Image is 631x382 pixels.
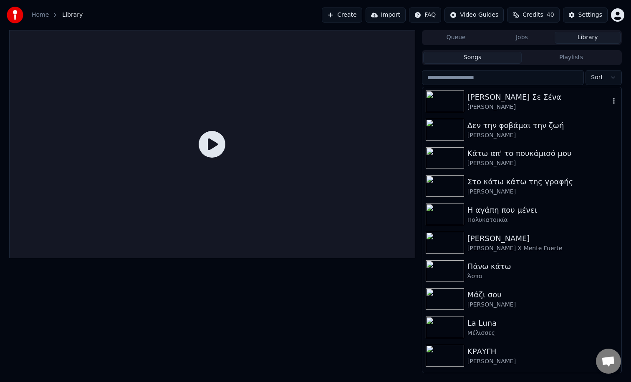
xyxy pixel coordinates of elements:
button: Credits40 [507,8,559,23]
div: Μέλισσες [467,329,618,337]
div: Δεν την φοβάμαι την ζωή [467,120,618,131]
div: [PERSON_NAME] [467,301,618,309]
div: Κάτω απ' το πουκάμισό μου [467,148,618,159]
div: [PERSON_NAME] [467,188,618,196]
div: ΚΡΑΥΓΗ [467,346,618,357]
button: Songs [423,52,522,64]
span: 40 [547,11,554,19]
span: Library [62,11,83,19]
img: youka [7,7,23,23]
button: FAQ [409,8,441,23]
a: Open chat [596,349,621,374]
div: Πολυκατοικία [467,216,618,224]
div: Στο κάτω κάτω της γραφής [467,176,618,188]
div: [PERSON_NAME] [467,233,618,244]
span: Sort [591,73,603,82]
button: Library [555,32,621,44]
nav: breadcrumb [32,11,83,19]
div: Άσπα [467,272,618,281]
div: [PERSON_NAME] [467,357,618,366]
div: Πάνω κάτω [467,261,618,272]
button: Create [322,8,362,23]
button: Video Guides [444,8,504,23]
button: Settings [563,8,608,23]
button: Import [366,8,406,23]
div: [PERSON_NAME] Χ Mente Fuerte [467,244,618,253]
button: Queue [423,32,489,44]
div: Μάζι σου [467,289,618,301]
span: Credits [522,11,543,19]
button: Playlists [522,52,621,64]
button: Jobs [489,32,555,44]
div: La Luna [467,317,618,329]
div: [PERSON_NAME] [467,131,618,140]
a: Home [32,11,49,19]
div: [PERSON_NAME] Σε Σένα [467,91,610,103]
div: [PERSON_NAME] [467,103,610,111]
div: Η αγάπη που μένει [467,204,618,216]
div: Settings [578,11,602,19]
div: [PERSON_NAME] [467,159,618,168]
